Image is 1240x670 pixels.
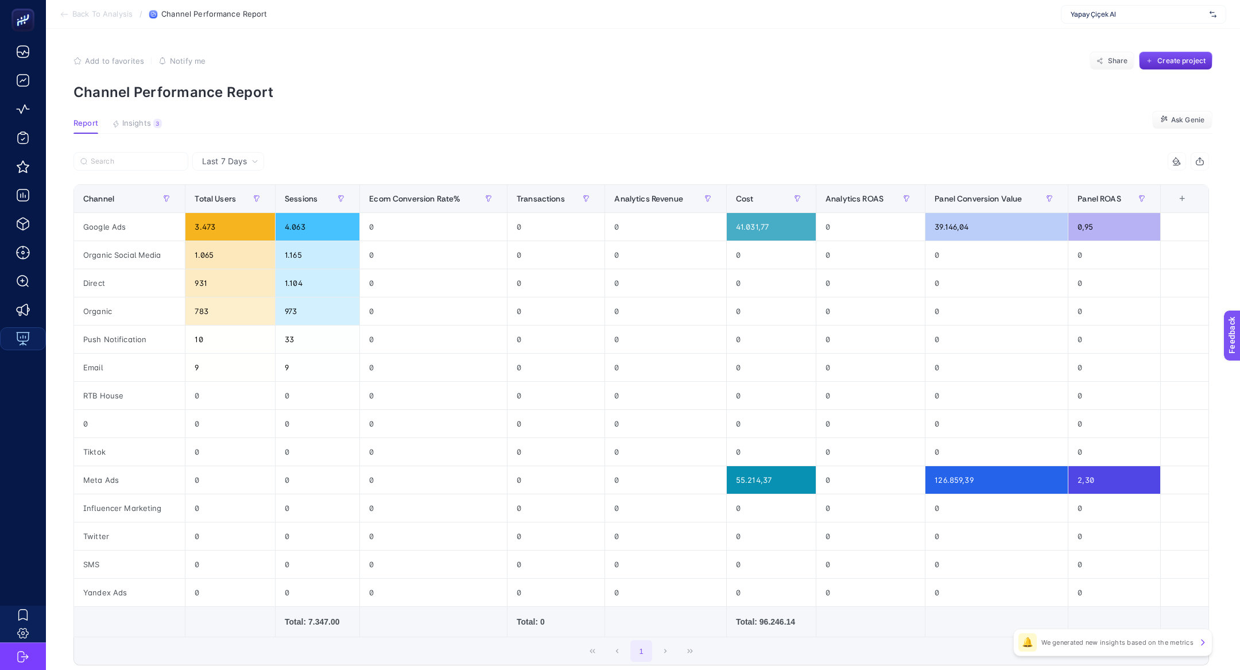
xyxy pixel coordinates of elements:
[630,640,652,662] button: 1
[74,241,185,269] div: Organic Social Media
[816,382,925,409] div: 0
[185,326,275,353] div: 10
[83,194,114,203] span: Channel
[74,382,185,409] div: RTB House
[816,213,925,241] div: 0
[816,269,925,297] div: 0
[185,494,275,522] div: 0
[276,354,359,381] div: 9
[727,410,816,437] div: 0
[507,579,604,606] div: 0
[727,382,816,409] div: 0
[507,269,604,297] div: 0
[925,297,1068,325] div: 0
[74,326,185,353] div: Push Notification
[727,269,816,297] div: 0
[139,9,142,18] span: /
[727,551,816,578] div: 0
[925,213,1068,241] div: 39.146,04
[925,382,1068,409] div: 0
[1068,213,1160,241] div: 0,95
[736,616,807,628] div: Total: 96.246.14
[925,494,1068,522] div: 0
[727,579,816,606] div: 0
[185,522,275,550] div: 0
[816,579,925,606] div: 0
[1171,115,1204,125] span: Ask Genie
[276,551,359,578] div: 0
[507,326,604,353] div: 0
[1139,52,1212,70] button: Create project
[276,269,359,297] div: 1.104
[185,410,275,437] div: 0
[360,354,507,381] div: 0
[1068,579,1160,606] div: 0
[507,438,604,466] div: 0
[74,410,185,437] div: 0
[276,213,359,241] div: 4.063
[360,466,507,494] div: 0
[1078,194,1121,203] span: Panel ROAS
[1068,522,1160,550] div: 0
[727,466,816,494] div: 55.214,37
[1068,297,1160,325] div: 0
[1068,241,1160,269] div: 0
[1172,194,1193,203] div: +
[507,354,604,381] div: 0
[605,522,726,550] div: 0
[1157,56,1206,65] span: Create project
[276,579,359,606] div: 0
[276,438,359,466] div: 0
[605,326,726,353] div: 0
[360,494,507,522] div: 0
[1068,269,1160,297] div: 0
[285,616,350,628] div: Total: 7.347.00
[369,194,460,203] span: Ecom Conversion Rate%
[727,522,816,550] div: 0
[507,494,604,522] div: 0
[360,269,507,297] div: 0
[736,194,754,203] span: Cost
[816,354,925,381] div: 0
[185,241,275,269] div: 1.065
[1041,638,1193,647] p: We generated new insights based on the metrics
[816,551,925,578] div: 0
[360,410,507,437] div: 0
[285,194,317,203] span: Sessions
[360,326,507,353] div: 0
[614,194,683,203] span: Analytics Revenue
[195,194,236,203] span: Total Users
[605,494,726,522] div: 0
[727,494,816,522] div: 0
[507,213,604,241] div: 0
[605,354,726,381] div: 0
[1170,194,1179,219] div: 10 items selected
[72,10,133,19] span: Back To Analysis
[360,522,507,550] div: 0
[161,10,267,19] span: Channel Performance Report
[1068,466,1160,494] div: 2,30
[73,84,1212,100] p: Channel Performance Report
[507,551,604,578] div: 0
[605,297,726,325] div: 0
[605,466,726,494] div: 0
[605,382,726,409] div: 0
[605,551,726,578] div: 0
[74,297,185,325] div: Organic
[185,551,275,578] div: 0
[507,382,604,409] div: 0
[517,616,595,628] div: Total: 0
[276,326,359,353] div: 33
[73,119,98,128] span: Report
[360,579,507,606] div: 0
[185,297,275,325] div: 783
[1071,10,1205,19] span: Yapay Çiçek Al
[727,241,816,269] div: 0
[360,213,507,241] div: 0
[1018,633,1037,652] div: 🔔
[507,522,604,550] div: 0
[74,354,185,381] div: Email
[276,297,359,325] div: 973
[727,438,816,466] div: 0
[1108,56,1128,65] span: Share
